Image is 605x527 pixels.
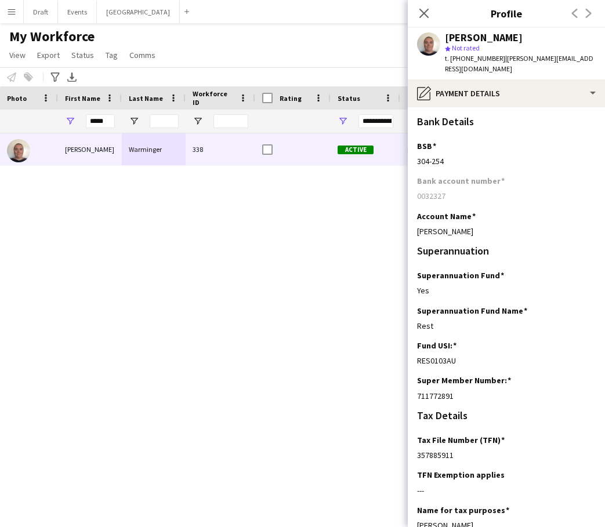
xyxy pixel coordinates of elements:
[129,116,139,126] button: Open Filter Menu
[97,1,180,23] button: [GEOGRAPHIC_DATA]
[129,50,155,60] span: Comms
[452,43,480,52] span: Not rated
[48,70,62,84] app-action-btn: Advanced filters
[417,141,436,151] h3: BSB
[417,470,505,480] h3: TFN Exemption applies
[193,116,203,126] button: Open Filter Menu
[417,321,596,331] div: Rest
[417,285,596,296] div: Yes
[400,133,470,165] div: [GEOGRAPHIC_DATA]
[338,116,348,126] button: Open Filter Menu
[71,50,94,60] span: Status
[417,355,596,366] div: RES0103AU
[280,94,302,103] span: Rating
[417,375,511,386] h3: Super Member Number:
[106,50,118,60] span: Tag
[408,79,605,107] div: Payment details
[37,50,60,60] span: Export
[65,116,75,126] button: Open Filter Menu
[417,435,505,445] h3: Tax File Number (TFN)
[32,48,64,63] a: Export
[5,48,30,63] a: View
[338,94,360,103] span: Status
[417,340,457,351] h3: Fund USI:
[417,156,596,166] div: 304-254
[417,176,505,186] h3: Bank account number
[417,270,504,281] h3: Superannuation Fund
[338,146,374,154] span: Active
[417,211,476,221] h3: Account Name
[58,133,122,165] div: [PERSON_NAME]
[7,139,30,162] img: Tonja Warminger
[186,133,255,165] div: 338
[445,32,523,43] div: [PERSON_NAME]
[65,94,100,103] span: First Name
[417,391,596,401] div: 711772891
[9,28,95,45] span: My Workforce
[417,485,596,496] div: ---
[193,89,234,107] span: Workforce ID
[417,505,509,515] h3: Name for tax purposes
[408,6,605,21] h3: Profile
[417,226,596,237] div: [PERSON_NAME]
[417,306,527,316] h3: Superannuation Fund Name
[213,114,248,128] input: Workforce ID Filter Input
[407,94,421,103] span: City
[445,54,593,73] span: | [PERSON_NAME][EMAIL_ADDRESS][DOMAIN_NAME]
[445,54,505,63] span: t. [PHONE_NUMBER]
[7,94,27,103] span: Photo
[417,246,489,256] h3: Superannuation
[86,114,115,128] input: First Name Filter Input
[150,114,179,128] input: Last Name Filter Input
[125,48,160,63] a: Comms
[407,116,418,126] button: Open Filter Menu
[65,70,79,84] app-action-btn: Export XLSX
[122,133,186,165] div: Warminger
[417,117,474,127] h3: Bank Details
[417,191,596,201] div: 0032327
[417,410,468,421] h3: Tax Details
[9,50,26,60] span: View
[129,94,163,103] span: Last Name
[24,1,58,23] button: Draft
[417,450,596,460] div: 357885911
[58,1,97,23] button: Events
[101,48,122,63] a: Tag
[67,48,99,63] a: Status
